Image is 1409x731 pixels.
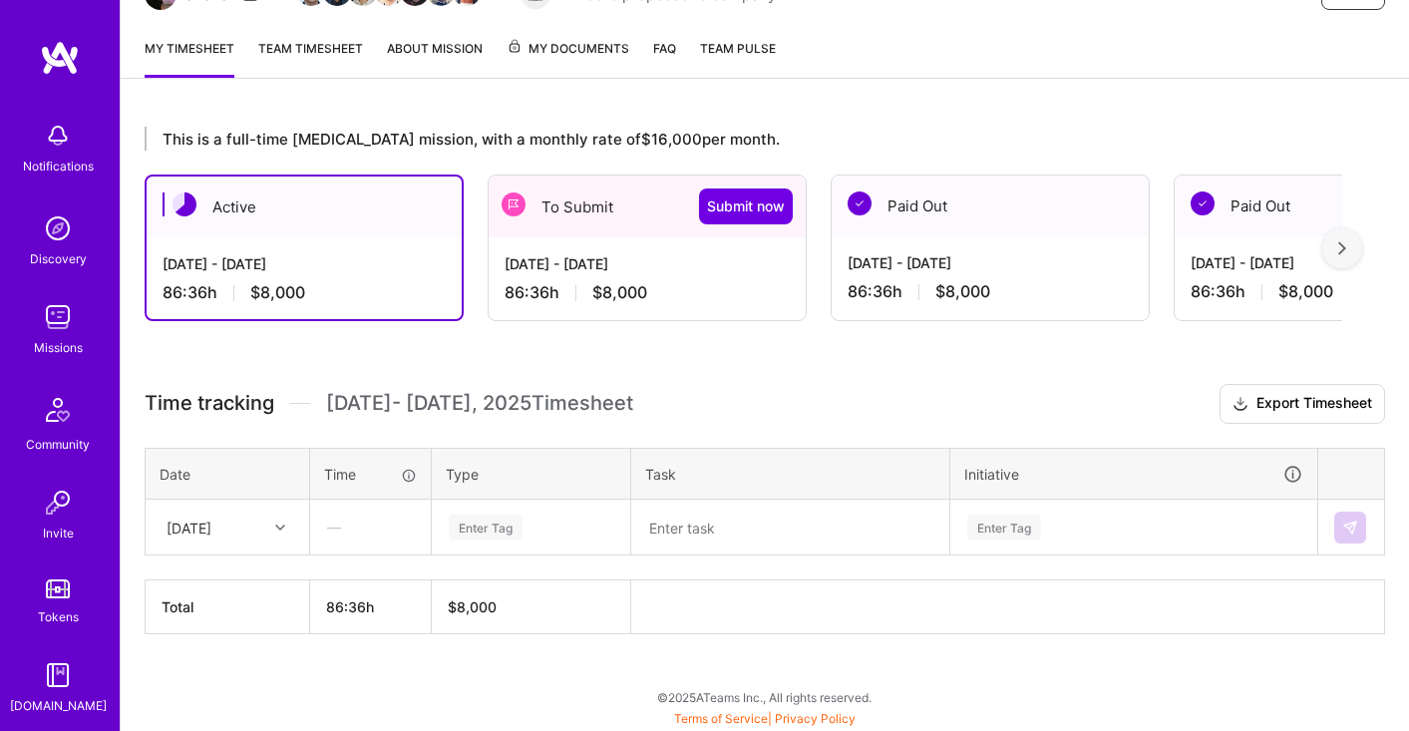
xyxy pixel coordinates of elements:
[326,391,633,416] span: [DATE] - [DATE] , 2025 Timesheet
[38,483,78,523] img: Invite
[699,188,793,224] button: Submit now
[145,391,274,416] span: Time tracking
[30,248,87,269] div: Discovery
[449,512,523,543] div: Enter Tag
[387,38,483,78] a: About Mission
[592,282,647,303] span: $8,000
[10,695,107,716] div: [DOMAIN_NAME]
[935,281,990,302] span: $8,000
[1233,394,1248,415] i: icon Download
[310,580,432,634] th: 86:36h
[38,116,78,156] img: bell
[324,464,417,485] div: Time
[40,40,80,76] img: logo
[250,282,305,303] span: $8,000
[700,38,776,78] a: Team Pulse
[23,156,94,177] div: Notifications
[507,38,629,60] span: My Documents
[46,579,70,598] img: tokens
[848,281,1133,302] div: 86:36 h
[26,434,90,455] div: Community
[1220,384,1385,424] button: Export Timesheet
[848,191,872,215] img: Paid Out
[145,127,1342,151] div: This is a full-time [MEDICAL_DATA] mission, with a monthly rate of $16,000 per month.
[275,523,285,533] i: icon Chevron
[432,448,631,500] th: Type
[34,337,83,358] div: Missions
[147,177,462,237] div: Active
[505,253,790,274] div: [DATE] - [DATE]
[653,38,676,78] a: FAQ
[167,517,211,538] div: [DATE]
[173,192,196,216] img: Active
[120,672,1409,722] div: © 2025 ATeams Inc., All rights reserved.
[707,196,785,216] span: Submit now
[964,463,1303,486] div: Initiative
[967,512,1041,543] div: Enter Tag
[832,176,1149,236] div: Paid Out
[505,282,790,303] div: 86:36 h
[311,501,430,553] div: —
[848,252,1133,273] div: [DATE] - [DATE]
[1278,281,1333,302] span: $8,000
[146,580,310,634] th: Total
[38,606,79,627] div: Tokens
[38,655,78,695] img: guide book
[674,711,768,726] a: Terms of Service
[507,38,629,78] a: My Documents
[700,41,776,56] span: Team Pulse
[631,448,950,500] th: Task
[1191,191,1215,215] img: Paid Out
[34,386,82,434] img: Community
[489,176,806,237] div: To Submit
[163,282,446,303] div: 86:36 h
[775,711,856,726] a: Privacy Policy
[145,38,234,78] a: My timesheet
[43,523,74,544] div: Invite
[38,208,78,248] img: discovery
[146,448,310,500] th: Date
[1342,520,1358,536] img: Submit
[432,580,631,634] th: $8,000
[674,711,856,726] span: |
[502,192,526,216] img: To Submit
[1338,241,1346,255] img: right
[38,297,78,337] img: teamwork
[258,38,363,78] a: Team timesheet
[163,253,446,274] div: [DATE] - [DATE]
